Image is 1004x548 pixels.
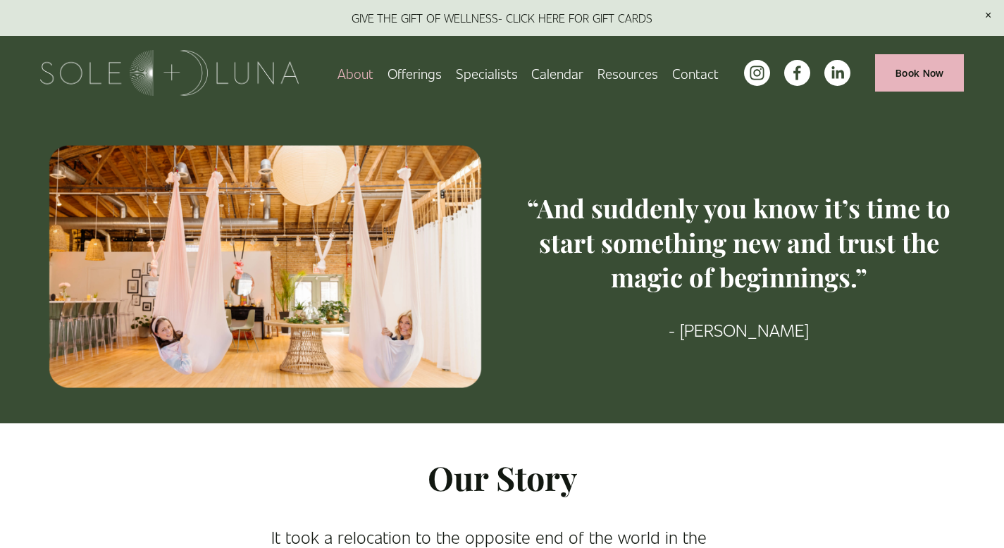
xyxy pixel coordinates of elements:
[456,61,518,85] a: Specialists
[388,62,442,84] span: Offerings
[388,61,442,85] a: folder dropdown
[672,61,719,85] a: Contact
[337,61,373,85] a: About
[597,61,658,85] a: folder dropdown
[531,61,583,85] a: Calendar
[514,191,965,294] h3: “And suddenly you know it’s time to start something new and trust the magic of beginnings.”
[875,54,964,92] a: Book Now
[744,60,770,86] a: instagram-unauth
[40,50,299,96] img: Sole + Luna
[824,60,850,86] a: LinkedIn
[514,316,965,344] p: - [PERSON_NAME]
[597,62,658,84] span: Resources
[271,456,733,499] h2: Our Story
[784,60,810,86] a: facebook-unauth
